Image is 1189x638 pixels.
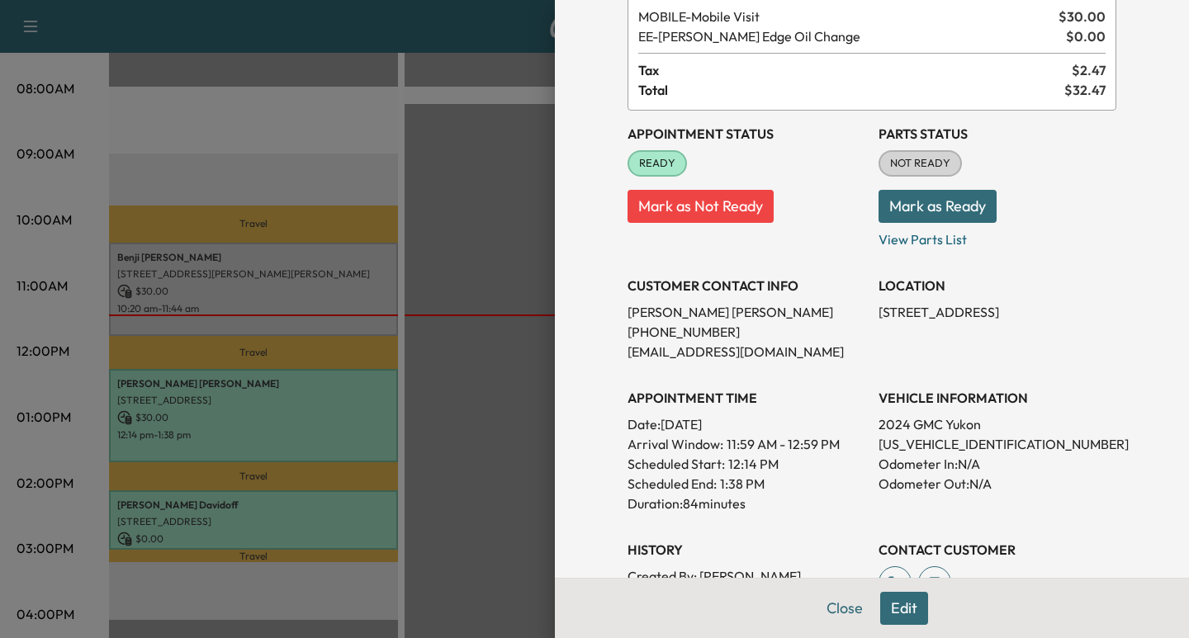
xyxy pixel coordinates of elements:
button: Mark as Not Ready [628,190,774,223]
p: Odometer Out: N/A [879,474,1116,494]
span: $ 30.00 [1059,7,1106,26]
h3: CONTACT CUSTOMER [879,540,1116,560]
button: Edit [880,592,928,625]
button: Close [816,592,874,625]
p: Odometer In: N/A [879,454,1116,474]
h3: CUSTOMER CONTACT INFO [628,276,865,295]
p: Arrival Window: [628,434,865,454]
h3: APPOINTMENT TIME [628,388,865,408]
p: Created By : [PERSON_NAME] [628,566,865,586]
p: 1:38 PM [720,474,765,494]
p: Scheduled End: [628,474,717,494]
p: 12:14 PM [728,454,779,474]
p: [PERSON_NAME] [PERSON_NAME] [628,302,865,322]
p: [PHONE_NUMBER] [628,322,865,342]
span: $ 32.47 [1064,80,1106,100]
span: Tax [638,60,1072,80]
p: Scheduled Start: [628,454,725,474]
span: NOT READY [880,155,960,172]
h3: VEHICLE INFORMATION [879,388,1116,408]
span: Ewing Edge Oil Change [638,26,1059,46]
p: [STREET_ADDRESS] [879,302,1116,322]
span: READY [629,155,685,172]
p: Duration: 84 minutes [628,494,865,513]
span: Total [638,80,1064,100]
span: Mobile Visit [638,7,1052,26]
h3: LOCATION [879,276,1116,295]
h3: Parts Status [879,124,1116,144]
h3: Appointment Status [628,124,865,144]
h3: History [628,540,865,560]
p: 2024 GMC Yukon [879,414,1116,434]
span: $ 0.00 [1066,26,1106,46]
span: 11:59 AM - 12:59 PM [727,434,840,454]
p: Date: [DATE] [628,414,865,434]
p: [US_VEHICLE_IDENTIFICATION_NUMBER] [879,434,1116,454]
button: Mark as Ready [879,190,997,223]
p: View Parts List [879,223,1116,249]
span: $ 2.47 [1072,60,1106,80]
p: [EMAIL_ADDRESS][DOMAIN_NAME] [628,342,865,362]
